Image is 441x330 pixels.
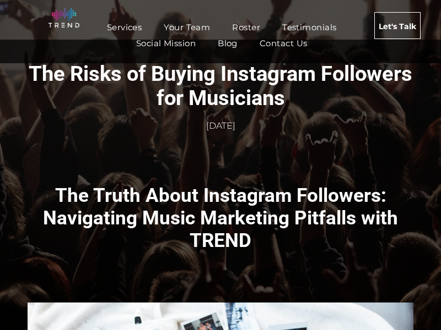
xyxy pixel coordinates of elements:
[249,35,319,51] a: Contact Us
[49,8,79,28] img: logo
[28,184,413,252] div: The Truth About Instagram Followers: Navigating Music Marketing Pitfalls with TREND
[271,19,347,35] a: Testimonials
[16,119,425,132] div: [DATE]
[153,19,221,35] a: Your Team
[16,61,425,111] h3: The Risks of Buying Instagram Followers for Musicians
[207,35,249,51] a: Blog
[96,19,153,35] a: Services
[379,13,416,40] span: Let's Talk
[125,35,207,51] a: Social Mission
[221,19,271,35] a: Roster
[374,12,421,39] a: Let's Talk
